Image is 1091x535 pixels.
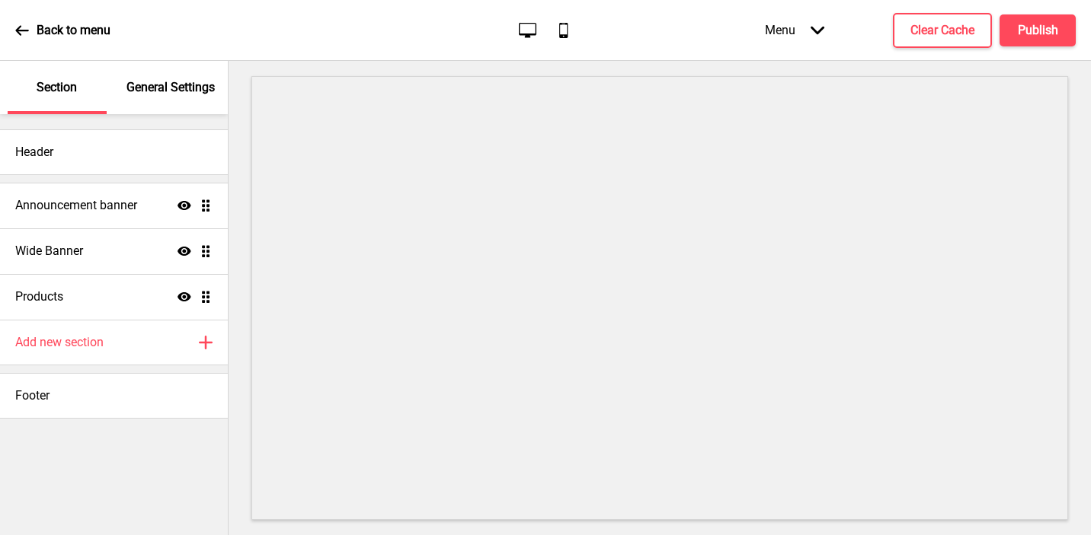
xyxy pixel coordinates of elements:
button: Clear Cache [893,13,992,48]
h4: Clear Cache [910,22,974,39]
a: Back to menu [15,10,110,51]
h4: Wide Banner [15,243,83,260]
h4: Publish [1018,22,1058,39]
h4: Add new section [15,334,104,351]
p: General Settings [126,79,215,96]
div: Menu [750,8,840,53]
h4: Announcement banner [15,197,137,214]
p: Section [37,79,77,96]
h4: Header [15,144,53,161]
h4: Footer [15,387,50,404]
p: Back to menu [37,22,110,39]
h4: Products [15,288,63,305]
button: Publish [1000,14,1076,46]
